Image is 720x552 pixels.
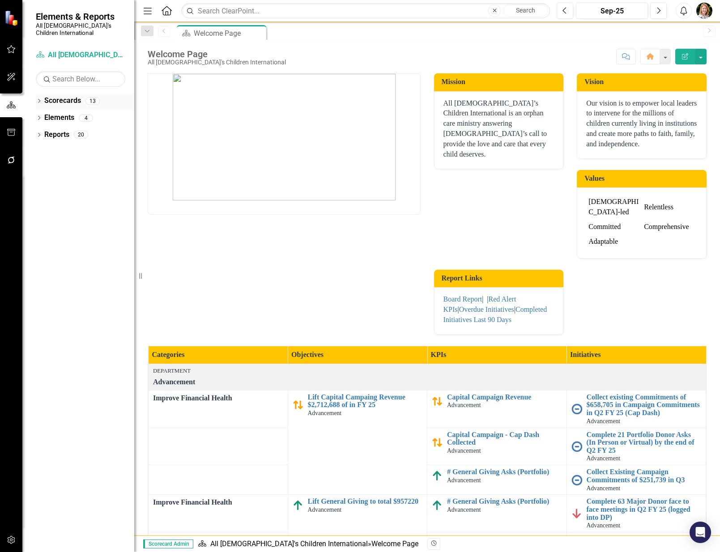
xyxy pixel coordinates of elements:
[447,402,481,408] span: Advancement
[198,539,421,549] div: »
[584,174,702,183] h3: Values
[36,22,125,37] small: All [DEMOGRAPHIC_DATA]'s Children International
[443,98,554,160] p: All [DEMOGRAPHIC_DATA]’s Children International is an orphan care ministry answering [DEMOGRAPHIC...
[587,522,621,529] span: Advancement
[36,50,125,60] a: All [DEMOGRAPHIC_DATA]'s Children International
[4,10,20,26] img: ClearPoint Strategy
[308,506,342,513] span: Advancement
[442,78,559,86] h3: Mission
[579,6,645,17] div: Sep-25
[447,468,562,476] a: # General Giving Asks (Portfolio)
[642,220,697,234] td: Comprehensive
[587,418,621,425] span: Advancement
[571,403,582,414] img: No Information
[447,497,562,505] a: # General Giving Asks (Portfolio)
[447,447,481,454] span: Advancement
[308,410,342,416] span: Advancement
[308,393,423,409] a: Lift Capital Campaing Revenue $2,712,688 of in FY 25
[443,294,554,325] p: | | | |
[587,455,621,462] span: Advancement
[36,11,125,22] span: Elements & Reports
[153,378,195,386] span: Advancement
[571,508,582,519] img: Below Plan
[288,390,427,495] td: Double-Click to Edit Right Click for Context Menu
[567,390,706,428] td: Double-Click to Edit Right Click for Context Menu
[584,78,702,86] h3: Vision
[432,471,443,481] img: Above Target
[567,495,706,532] td: Double-Click to Edit Right Click for Context Menu
[79,114,93,122] div: 4
[432,437,443,448] img: Caution
[153,393,283,403] span: Improve Financial Health
[587,485,621,492] span: Advancement
[696,3,712,19] img: Kiersten Luginbill
[571,441,582,452] img: No Information
[567,465,706,495] td: Double-Click to Edit Right Click for Context Menu
[571,475,582,485] img: No Information
[587,431,702,454] a: Complete 21 Portfolio Donor Asks (In Person or Virtual) by the end of Q2 FY 25
[427,428,567,465] td: Double-Click to Edit Right Click for Context Menu
[153,367,701,375] div: Department
[293,500,303,511] img: Above Target
[447,535,562,543] a: $ General Giving
[181,3,550,19] input: Search ClearPoint...
[586,195,642,220] td: [DEMOGRAPHIC_DATA]-led
[447,506,481,513] span: Advancement
[194,28,264,39] div: Welcome Page
[587,468,702,484] a: Collect Existing Campaign Commitments of $251,739 in Q3
[432,396,443,407] img: Caution
[74,131,88,139] div: 20
[427,465,567,495] td: Double-Click to Edit Right Click for Context Menu
[567,428,706,465] td: Double-Click to Edit Right Click for Context Menu
[44,113,74,123] a: Elements
[44,130,69,140] a: Reports
[576,3,648,19] button: Sep-25
[85,97,100,105] div: 13
[143,539,193,548] span: Scorecard Admin
[642,195,697,220] td: Relentless
[210,539,368,548] a: All [DEMOGRAPHIC_DATA]'s Children International
[443,295,482,303] a: Board Report
[432,500,443,511] img: Above Target
[586,220,642,234] td: Committed
[586,98,697,149] p: Our vision is to empower local leaders to intervene for the millions of children currently living...
[148,59,286,66] div: All [DEMOGRAPHIC_DATA]'s Children International
[293,399,303,410] img: Caution
[447,477,481,484] span: Advancement
[447,393,562,401] a: Capital Campaign Revenue
[427,390,567,428] td: Double-Click to Edit Right Click for Context Menu
[459,306,514,313] a: Overdue Initiatives
[371,539,418,548] div: Welcome Page
[690,522,711,543] div: Open Intercom Messenger
[442,274,559,282] h3: Report Links
[587,497,702,521] a: Complete 63 Major Donor face to face meetings in Q2 FY 25 (logged into DP)
[516,7,535,14] span: Search
[36,71,125,87] input: Search Below...
[149,390,288,428] td: Double-Click to Edit
[503,4,548,17] button: Search
[149,495,288,532] td: Double-Click to Edit
[153,497,283,508] span: Improve Financial Health
[44,96,81,106] a: Scorecards
[308,497,423,505] a: Lift General Giving to total $957220
[148,49,286,59] div: Welcome Page
[447,431,562,446] a: Capital Campaign - Cap Dash Collected
[586,234,642,249] td: Adaptable
[427,495,567,532] td: Double-Click to Edit Right Click for Context Menu
[587,393,702,417] a: Collect existing Commitments of $658,705 in Campaign Commitments in Q2 FY 25 (Cap Dash)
